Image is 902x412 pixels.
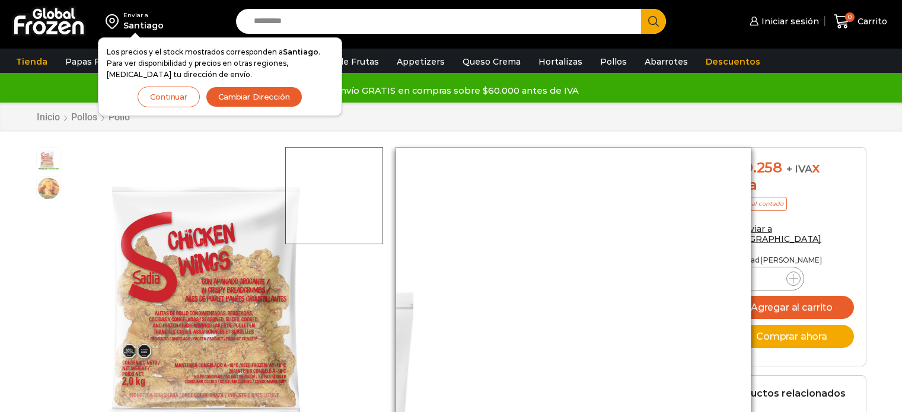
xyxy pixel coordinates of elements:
[36,111,130,123] nav: Breadcrumb
[639,50,694,73] a: Abarrotes
[727,223,822,244] a: Enviar a [GEOGRAPHIC_DATA]
[123,11,164,20] div: Enviar a
[59,50,125,73] a: Papas Fritas
[754,270,777,287] input: Product quantity
[727,296,854,319] button: Agregar al carrito
[747,9,819,33] a: Iniciar sesión
[727,325,854,348] button: Comprar ahora
[758,15,819,27] span: Iniciar sesión
[138,87,200,107] button: Continuar
[457,50,527,73] a: Queso Crema
[108,111,130,123] a: Pollo
[855,15,887,27] span: Carrito
[37,177,60,200] span: alitas-de-pollo
[36,111,60,123] a: Inicio
[106,11,123,31] img: address-field-icon.svg
[37,148,60,171] span: alitas-pollo
[391,50,451,73] a: Appetizers
[727,159,854,194] div: x caja
[71,111,98,123] a: Pollos
[845,12,855,22] span: 0
[10,50,53,73] a: Tienda
[206,87,302,107] button: Cambiar Dirección
[831,8,890,36] a: 0 Carrito
[700,50,766,73] a: Descuentos
[727,256,854,264] p: Cantidad [PERSON_NAME]
[123,20,164,31] div: Santiago
[727,159,782,176] bdi: 30.258
[727,388,846,399] h2: Productos relacionados
[594,50,633,73] a: Pollos
[786,163,812,175] span: + IVA
[283,47,318,56] strong: Santiago
[727,197,787,211] p: Precio al contado
[641,9,666,34] button: Search button
[533,50,588,73] a: Hortalizas
[305,50,385,73] a: Pulpa de Frutas
[107,46,333,81] p: Los precios y el stock mostrados corresponden a . Para ver disponibilidad y precios en otras regi...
